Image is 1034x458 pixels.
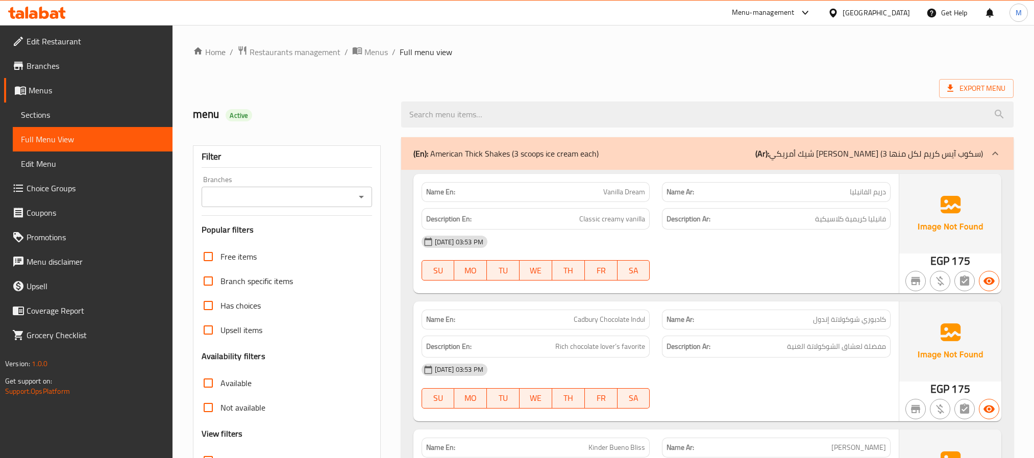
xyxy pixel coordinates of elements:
span: WE [524,391,548,405]
strong: Name Ar: [667,187,694,197]
a: Choice Groups [4,176,173,200]
h3: Popular filters [202,224,372,236]
span: Branches [27,60,164,72]
img: Ae5nvW7+0k+MAAAAAElFTkSuQmCC [899,301,1001,381]
button: Available [979,271,999,291]
button: Not has choices [954,271,975,291]
span: Coverage Report [27,304,164,317]
button: Not branch specific item [905,271,926,291]
input: search [401,101,1014,128]
h2: menu [193,107,389,122]
a: Promotions [4,225,173,249]
span: Sections [21,109,164,121]
span: EGP [930,379,949,399]
span: Active [226,111,252,120]
button: Open [354,190,368,204]
h3: Availability filters [202,350,265,362]
span: M [1016,7,1022,18]
span: TU [491,391,515,405]
button: SA [618,260,650,281]
a: Upsell [4,274,173,298]
span: 175 [951,251,970,271]
span: SA [622,391,646,405]
span: Edit Restaurant [27,35,164,47]
span: Free items [220,250,257,263]
li: / [230,46,233,58]
button: Not has choices [954,399,975,419]
span: SU [426,391,451,405]
button: Available [979,399,999,419]
a: Sections [13,103,173,127]
div: [GEOGRAPHIC_DATA] [843,7,910,18]
span: Rich chocolate lover’s favorite [555,340,645,353]
span: 175 [951,379,970,399]
b: (Ar): [755,146,769,161]
b: (En): [413,146,428,161]
a: Support.OpsPlatform [5,385,70,398]
li: / [392,46,396,58]
div: (En): American Thick Shakes (3 scoops ice cream each)(Ar):شيك أمريكي [PERSON_NAME] (3 سكوب آيس كر... [401,137,1014,170]
span: EGP [930,251,949,271]
span: Menu disclaimer [27,256,164,268]
span: FR [589,263,613,278]
span: Full menu view [400,46,452,58]
button: Not branch specific item [905,399,926,419]
span: TH [556,263,581,278]
span: Upsell items [220,324,262,336]
span: Upsell [27,280,164,292]
span: Vanilla Dream [603,187,645,197]
span: دريم الفانيليا [850,187,886,197]
span: [PERSON_NAME] [831,442,886,453]
a: Home [193,46,226,58]
span: [DATE] 03:53 PM [431,237,487,247]
strong: Name En: [426,442,455,453]
button: Purchased item [930,399,950,419]
a: Restaurants management [237,45,340,59]
strong: Description En: [426,340,472,353]
span: Edit Menu [21,158,164,170]
a: Full Menu View [13,127,173,151]
span: Cadbury Chocolate Indul [574,314,645,325]
li: / [344,46,348,58]
h3: View filters [202,428,243,440]
span: Available [220,377,252,389]
span: Coupons [27,207,164,219]
span: Restaurants management [250,46,340,58]
button: TU [487,260,520,281]
span: FR [589,391,613,405]
span: فانيليا كريمية كلاسيكية [815,213,886,225]
span: Get support on: [5,374,52,388]
span: Choice Groups [27,182,164,194]
span: Version: [5,357,30,370]
a: Grocery Checklist [4,323,173,347]
span: Not available [220,401,265,414]
button: TH [552,388,585,409]
span: 1.0.0 [32,357,47,370]
button: SU [422,388,455,409]
span: Full Menu View [21,133,164,145]
a: Menu disclaimer [4,249,173,274]
button: MO [454,260,487,281]
div: Menu-management [732,7,795,19]
button: SU [422,260,455,281]
strong: Name Ar: [667,442,694,453]
span: Export Menu [939,79,1014,98]
button: FR [585,260,618,281]
div: Filter [202,146,372,168]
strong: Description Ar: [667,340,710,353]
button: MO [454,388,487,409]
strong: Name En: [426,314,455,325]
span: Promotions [27,231,164,243]
a: Menus [352,45,388,59]
a: Branches [4,54,173,78]
button: Purchased item [930,271,950,291]
span: Menus [29,84,164,96]
span: Classic creamy vanilla [579,213,645,225]
span: Grocery Checklist [27,329,164,341]
button: SA [618,388,650,409]
span: مفضلة لعشاق الشوكولاتة الغنية [787,340,886,353]
span: MO [458,263,483,278]
strong: Description Ar: [667,213,710,225]
span: كادبوري شوكولاتة إندول [813,314,886,325]
span: Has choices [220,299,261,312]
